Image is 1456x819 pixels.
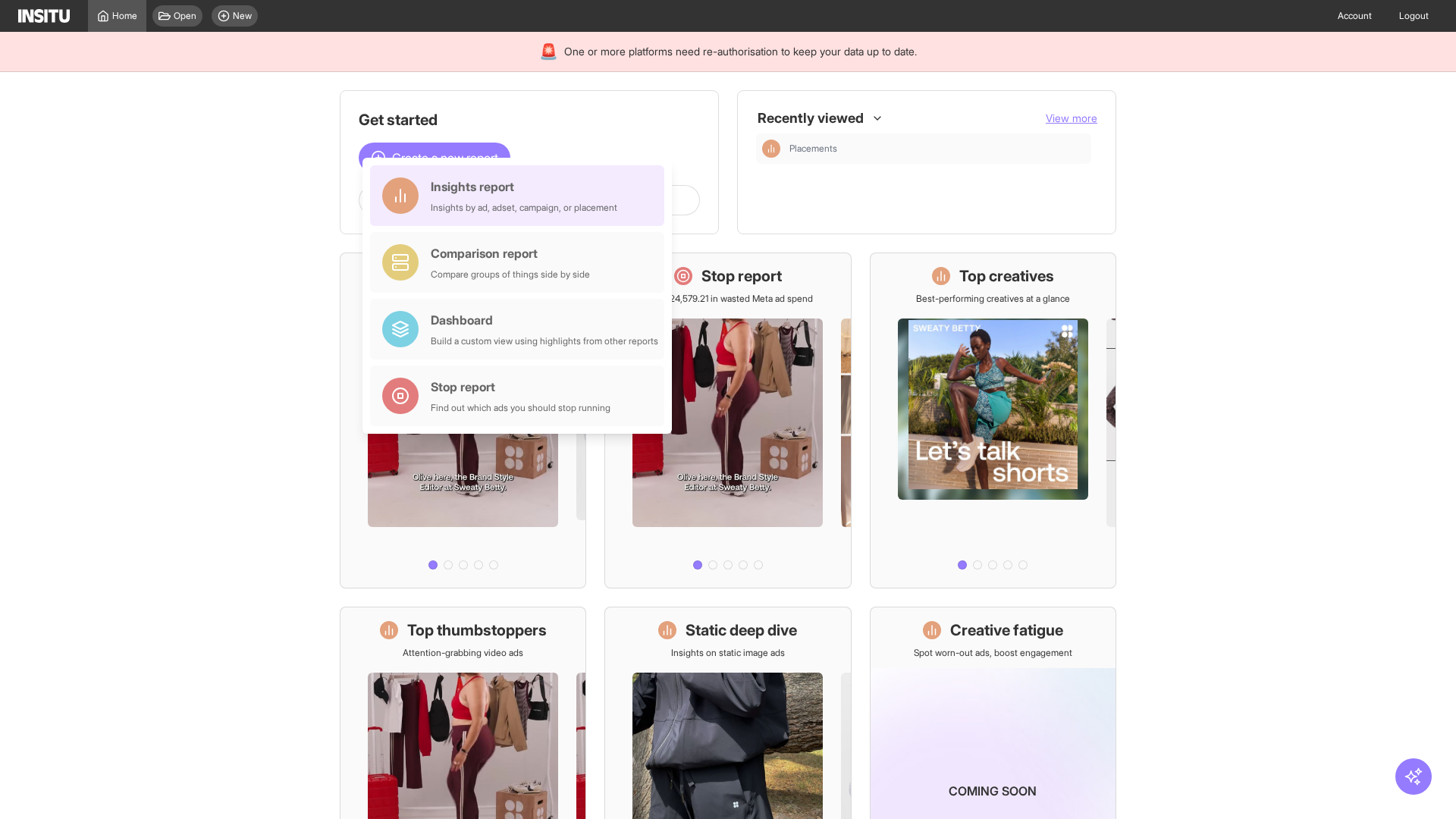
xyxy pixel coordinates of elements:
div: Dashboard [431,311,658,329]
span: Home [112,10,137,22]
div: Insights [762,140,780,158]
button: Create a new report [359,143,510,173]
p: Best-performing creatives at a glance [916,293,1070,305]
h1: Static deep dive [686,620,797,641]
span: Placements [789,143,1085,155]
a: Stop reportSave £24,579.21 in wasted Meta ad spend [604,253,851,588]
h1: Top thumbstoppers [407,620,547,641]
button: View more [1046,111,1097,126]
div: Insights report [431,177,617,196]
span: One or more platforms need re-authorisation to keep your data up to date. [564,44,917,59]
div: Stop report [431,378,610,396]
span: Placements [789,143,837,155]
h1: Stop report [701,265,782,287]
div: Insights by ad, adset, campaign, or placement [431,202,617,214]
span: View more [1046,111,1097,124]
a: Top creativesBest-performing creatives at a glance [870,253,1116,588]
p: Save £24,579.21 in wasted Meta ad spend [642,293,813,305]
div: Build a custom view using highlights from other reports [431,335,658,347]
img: Logo [18,9,70,23]
p: Insights on static image ads [671,647,785,659]
h1: Top creatives [959,265,1054,287]
a: What's live nowSee all active ads instantly [340,253,586,588]
div: Find out which ads you should stop running [431,402,610,414]
div: Comparison report [431,244,590,262]
div: Compare groups of things side by side [431,268,590,281]
span: Create a new report [392,149,498,167]
span: New [233,10,252,22]
h1: Get started [359,109,700,130]
span: Open [174,10,196,22]
p: Attention-grabbing video ads [403,647,523,659]
div: 🚨 [539,41,558,62]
